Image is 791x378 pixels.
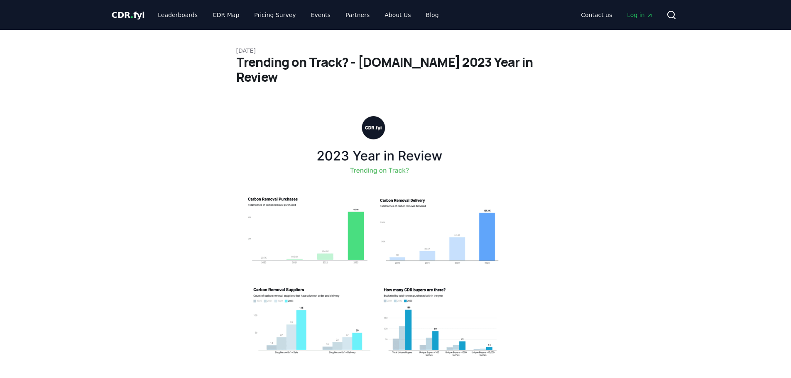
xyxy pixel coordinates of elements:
[247,7,302,22] a: Pricing Survey
[419,7,446,22] a: Blog
[236,105,511,365] img: blog post image
[627,11,653,19] span: Log in
[339,7,376,22] a: Partners
[151,7,445,22] nav: Main
[304,7,337,22] a: Events
[620,7,659,22] a: Log in
[574,7,619,22] a: Contact us
[236,46,555,55] p: [DATE]
[236,55,555,85] h1: Trending on Track? - [DOMAIN_NAME] 2023 Year in Review
[206,7,246,22] a: CDR Map
[130,10,133,20] span: .
[574,7,659,22] nav: Main
[378,7,417,22] a: About Us
[112,10,145,20] span: CDR fyi
[112,9,145,21] a: CDR.fyi
[151,7,204,22] a: Leaderboards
